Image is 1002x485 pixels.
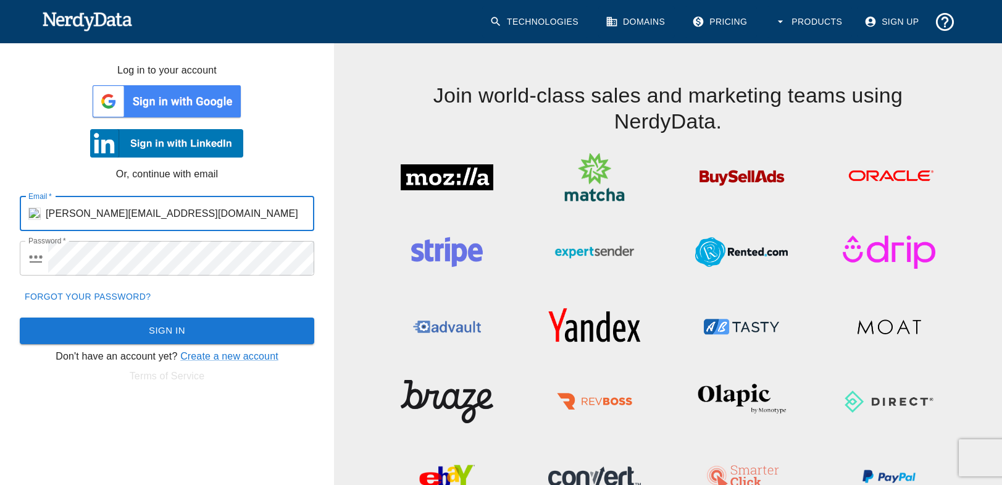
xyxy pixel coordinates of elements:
a: Domains [598,6,675,38]
a: Pricing [685,6,757,38]
button: Sign In [20,318,314,344]
button: Support and Documentation [929,6,961,38]
a: Forgot your password? [20,285,156,308]
a: Terms of Service [130,371,205,381]
img: ExpertSender [548,224,641,280]
img: Advault [401,299,493,355]
img: Olapic [695,374,788,429]
img: Drip [843,224,935,280]
a: Create a new account [180,351,278,361]
img: Braze [401,374,493,429]
img: Mozilla [401,150,493,205]
img: BuySellAds [695,150,788,205]
img: NerdyData.com [42,9,133,33]
img: Moat [843,299,935,355]
img: Matcha [548,150,641,205]
img: Yandex [548,299,641,355]
h4: Join world-class sales and marketing teams using NerdyData. [374,43,962,135]
img: Oracle [843,150,935,205]
img: RevBoss [548,374,641,429]
a: Sign Up [857,6,929,38]
label: Email [28,191,52,201]
a: Technologies [482,6,588,38]
img: Stripe [401,224,493,280]
img: ABTasty [695,299,788,355]
img: Rented [695,224,788,280]
img: our-hometown.com icon [28,208,41,220]
button: Products [767,6,852,38]
label: Password [28,235,66,246]
img: Direct [843,374,935,429]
